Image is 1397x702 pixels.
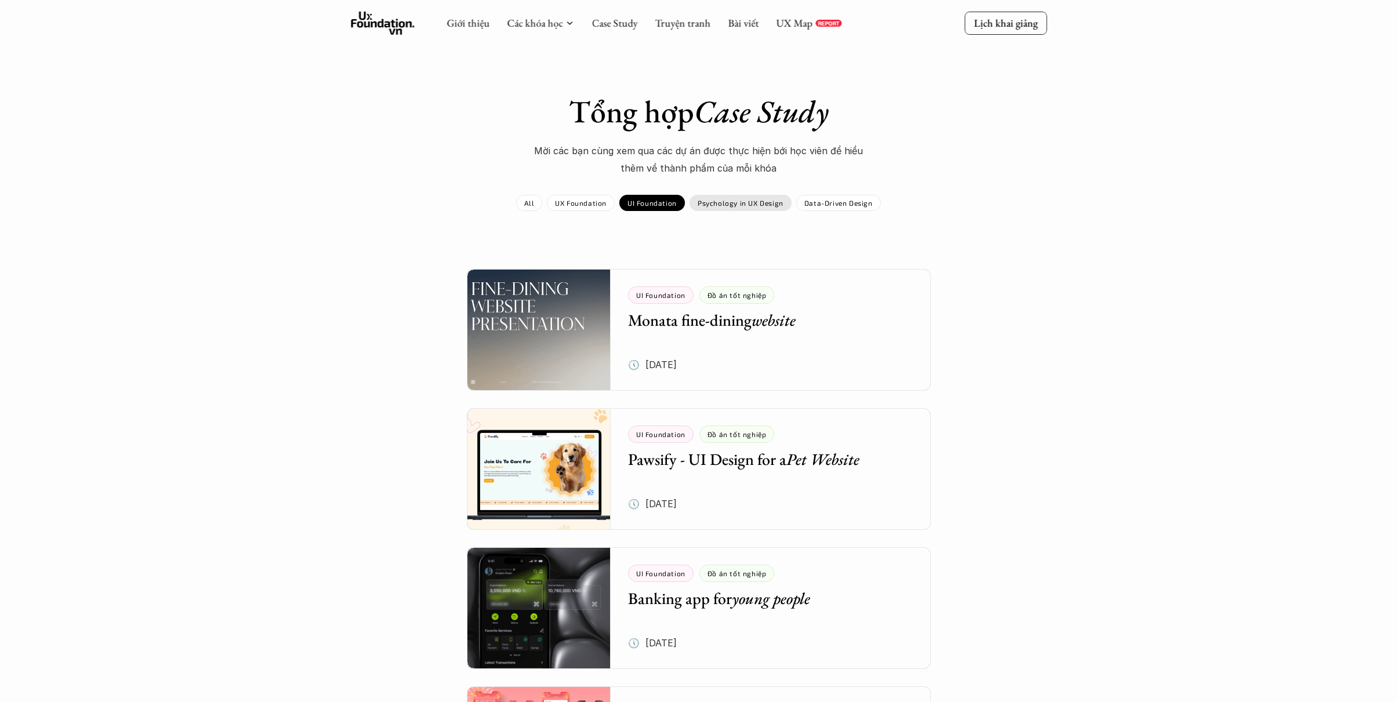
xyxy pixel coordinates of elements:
[974,16,1037,30] p: Lịch khai giảng
[467,269,931,391] a: UI FoundationĐồ án tốt nghiệpMonata fine-diningwebsite🕔 [DATE]
[524,199,534,207] p: All
[592,16,637,30] a: Case Study
[964,12,1047,34] a: Lịch khai giảng
[619,195,685,211] a: UI Foundation
[804,199,873,207] p: Data-Driven Design
[467,547,931,669] a: UI FoundationĐồ án tốt nghiệpBanking app foryoung people🕔 [DATE]
[776,16,812,30] a: UX Map
[516,195,542,211] a: All
[507,16,563,30] a: Các khóa học
[796,195,881,211] a: Data-Driven Design
[555,199,607,207] p: UX Foundation
[818,20,839,27] p: REPORT
[815,20,841,27] a: REPORT
[655,16,710,30] a: Truyện tranh
[447,16,489,30] a: Giới thiệu
[467,408,931,530] a: UI FoundationĐồ án tốt nghiệpPawsify - UI Design for aPet Website🕔 [DATE]
[728,16,759,30] a: Bài viết
[547,195,615,211] a: UX Foundation
[525,142,873,177] p: Mời các bạn cùng xem qua các dự án được thực hiện bới học viên để hiểu thêm về thành phẩm của mỗi...
[694,91,829,132] em: Case Study
[627,199,677,207] p: UI Foundation
[698,199,783,207] p: Psychology in UX Design
[496,93,902,130] h1: Tổng hợp
[690,195,792,211] a: Psychology in UX Design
